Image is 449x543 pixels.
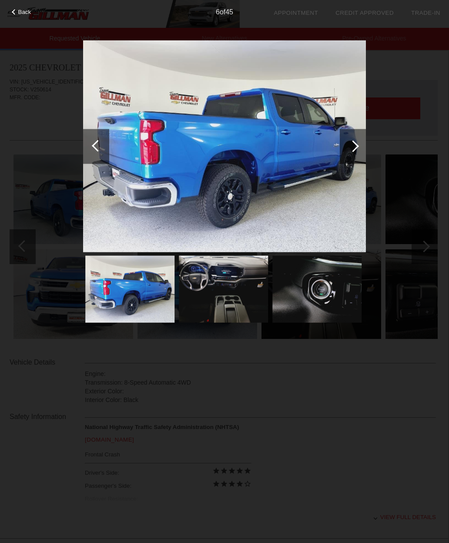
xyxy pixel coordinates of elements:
[216,8,220,16] span: 6
[274,10,318,16] a: Appointment
[179,256,268,323] img: 22fbaeb8ab5eaeadddc2e8f3280c55e7.jpg
[411,10,440,16] a: Trade-In
[225,8,233,16] span: 45
[335,10,394,16] a: Credit Approved
[85,256,174,323] img: 7fe079907ea461772888edeb664f5a48.jpg
[18,9,31,15] span: Back
[272,256,362,323] img: f2704823dbe7b5c25d32323a7be692e5.jpg
[83,40,366,252] img: 7fe079907ea461772888edeb664f5a48.jpg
